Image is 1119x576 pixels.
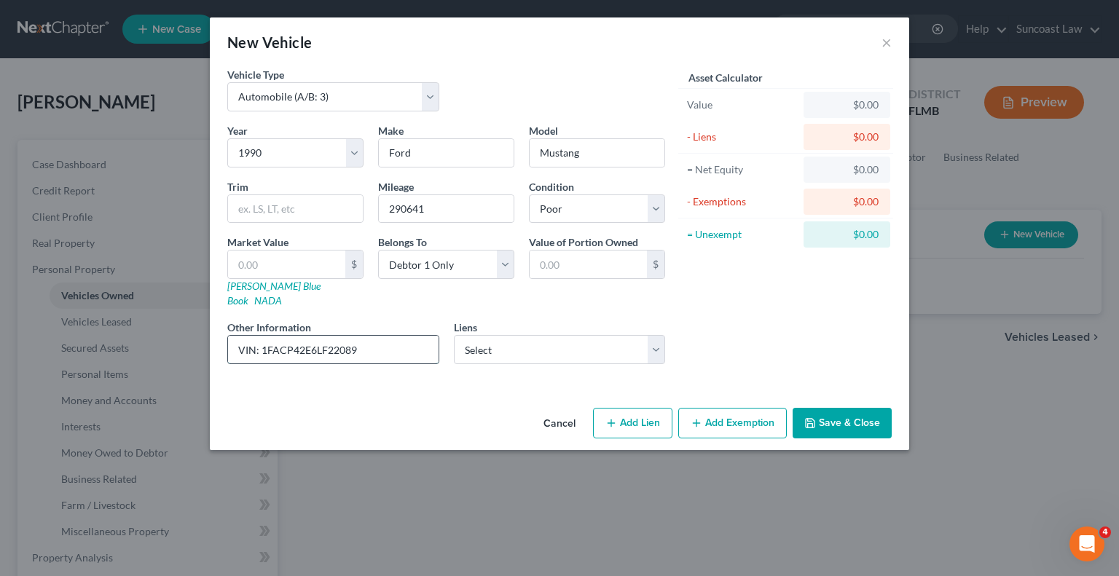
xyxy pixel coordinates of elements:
div: Value [687,98,797,112]
input: 0.00 [228,250,345,278]
div: $0.00 [815,227,879,242]
button: Add Exemption [678,408,787,438]
iframe: Intercom live chat [1069,526,1104,561]
div: New Vehicle [227,32,312,52]
span: 4 [1099,526,1111,538]
div: $0.00 [815,98,879,112]
label: Other Information [227,320,311,335]
input: ex. Altima [530,139,664,167]
div: $0.00 [815,162,879,177]
label: Trim [227,179,248,194]
label: Asset Calculator [688,70,763,85]
label: Value of Portion Owned [529,234,638,250]
div: = Net Equity [687,162,797,177]
label: Year [227,123,248,138]
span: Make [378,125,404,137]
div: $0.00 [815,194,879,209]
label: Vehicle Type [227,67,284,82]
label: Condition [529,179,574,194]
label: Liens [454,320,477,335]
label: Market Value [227,234,288,250]
button: × [882,33,892,51]
input: (optional) [228,336,439,363]
button: Cancel [532,409,587,438]
input: 0.00 [530,250,647,278]
div: = Unexempt [687,227,797,242]
a: NADA [254,294,282,307]
input: ex. LS, LT, etc [228,195,363,223]
input: ex. Nissan [379,139,514,167]
a: [PERSON_NAME] Blue Book [227,280,321,307]
div: - Exemptions [687,194,797,209]
button: Add Lien [593,408,672,438]
input: -- [379,195,514,223]
div: $ [345,250,363,278]
button: Save & Close [793,408,892,438]
label: Model [529,123,558,138]
span: Belongs To [378,236,427,248]
div: $ [647,250,664,278]
label: Mileage [378,179,414,194]
div: - Liens [687,130,797,144]
div: $0.00 [815,130,879,144]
